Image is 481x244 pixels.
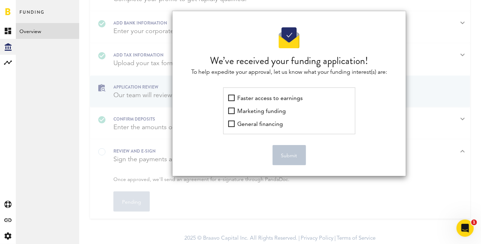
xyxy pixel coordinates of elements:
[183,68,395,77] div: To help expedite your approval, let us know what your funding interest(s) are:
[19,8,45,23] span: Funding
[16,23,79,39] a: Overview
[273,145,306,165] button: Submit
[183,54,395,68] div: We’ve received your funding application!
[238,106,286,116] span: Marketing funding
[15,5,41,12] span: Support
[238,119,283,129] span: General financing
[471,220,477,225] span: 1
[238,93,303,103] span: Faster access to earnings
[457,220,474,237] iframe: Intercom live chat
[279,27,300,48] img: envelope-opened.svg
